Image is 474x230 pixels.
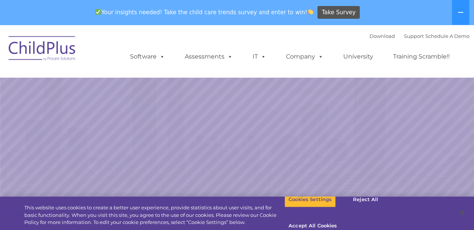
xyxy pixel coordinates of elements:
[322,6,356,19] span: Take Survey
[104,50,127,55] span: Last name
[336,49,381,64] a: University
[404,33,424,39] a: Support
[454,204,470,221] button: Close
[24,204,284,226] div: This website uses cookies to create a better user experience, provide statistics about user visit...
[95,9,101,15] img: ✅
[245,49,274,64] a: IT
[369,33,470,39] font: |
[308,9,313,15] img: 👏
[317,6,360,19] a: Take Survey
[92,5,317,20] span: Your insights needed! Take the child care trends survey and enter to win!
[386,49,457,64] a: Training Scramble!!
[177,49,240,64] a: Assessments
[425,33,470,39] a: Schedule A Demo
[342,192,389,207] button: Reject All
[284,192,336,207] button: Cookies Settings
[322,166,402,187] a: Learn More
[104,80,136,86] span: Phone number
[278,49,331,64] a: Company
[5,31,80,68] img: ChildPlus by Procare Solutions
[369,33,395,39] a: Download
[123,49,172,64] a: Software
